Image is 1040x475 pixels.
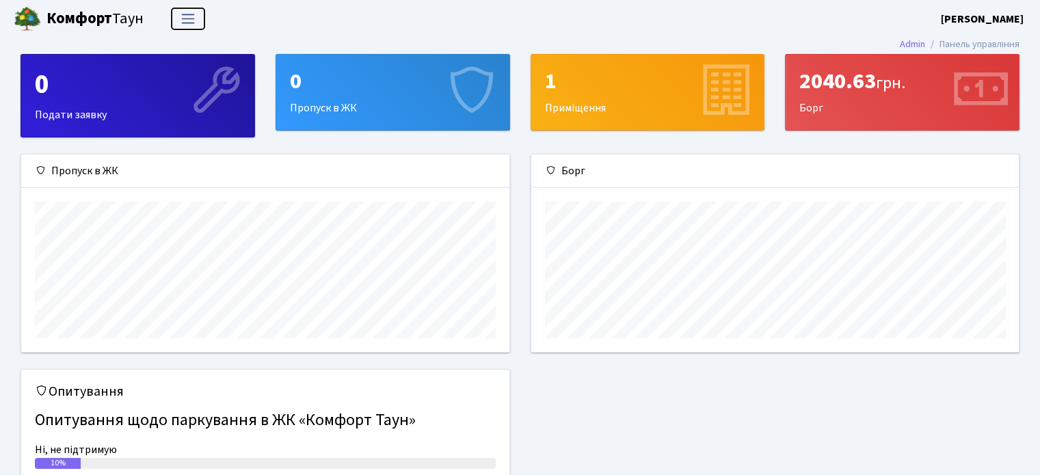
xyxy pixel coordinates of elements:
b: [PERSON_NAME] [941,12,1024,27]
div: Борг [786,55,1019,130]
div: Приміщення [531,55,764,130]
b: Комфорт [46,8,112,29]
a: 0Пропуск в ЖК [276,54,510,131]
h5: Опитування [35,383,496,400]
div: Подати заявку [21,55,254,137]
div: 0 [35,68,241,101]
button: Переключити навігацію [171,8,205,30]
span: грн. [876,71,905,95]
div: Пропуск в ЖК [276,55,509,130]
div: Ні, не підтримую [35,442,496,458]
div: 1 [545,68,751,94]
h4: Опитування щодо паркування в ЖК «Комфорт Таун» [35,405,496,436]
a: Admin [900,37,925,51]
a: [PERSON_NAME] [941,11,1024,27]
img: logo.png [14,5,41,33]
li: Панель управління [925,37,1019,52]
a: 1Приміщення [531,54,765,131]
div: 2040.63 [799,68,1005,94]
div: 10% [35,458,81,469]
nav: breadcrumb [879,30,1040,59]
span: Таун [46,8,144,31]
div: Пропуск в ЖК [21,154,509,188]
a: 0Подати заявку [21,54,255,137]
div: Борг [531,154,1019,188]
div: 0 [290,68,496,94]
